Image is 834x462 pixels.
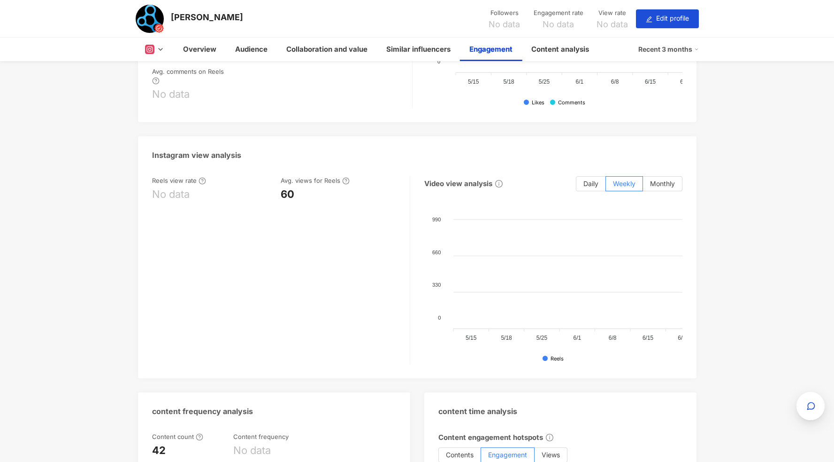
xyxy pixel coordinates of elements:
[286,44,367,55] div: Collaboration and value
[489,20,520,29] span: No data
[281,176,350,185] div: Avg. views for Reels
[468,78,479,85] tspan: 5/15
[597,20,628,29] span: No data
[152,87,190,102] div: No data
[531,44,589,55] div: Content analysis
[534,8,583,18] div: Engagement rate
[611,78,619,85] tspan: 6/8
[183,44,216,55] div: Overview
[281,187,294,202] div: 60
[543,20,574,29] span: No data
[438,406,517,416] div: content time analysis
[501,335,512,341] tspan: 5/18
[680,78,691,85] tspan: 6/22
[646,16,652,23] span: edit
[152,176,206,185] div: Reels view rate
[542,451,560,459] span: Views
[446,451,474,459] span: Contents
[575,78,583,85] tspan: 6/1
[437,59,440,64] tspan: 0
[152,150,241,160] div: Instagram view analysis
[608,335,616,341] tspan: 6/8
[573,335,581,341] tspan: 6/1
[532,100,544,106] div: Likes
[432,249,441,255] tspan: 660
[551,356,564,362] div: Reels
[136,5,164,33] img: KOL Avatar
[152,406,253,416] div: content frequency analysis
[235,44,268,55] div: Audience
[613,180,635,188] span: Weekly
[171,11,243,23] div: [PERSON_NAME]
[656,15,689,22] span: Edit profile
[503,78,514,85] tspan: 5/18
[558,100,585,106] div: Comments
[438,432,543,442] div: Content engagement hotspots
[638,42,699,57] div: Recent 3 months
[386,44,451,55] div: Similar influencers
[152,67,230,85] div: Avg. comments on Reels
[650,180,675,188] span: Monthly
[466,335,477,341] tspan: 5/15
[152,432,203,441] div: Content count
[432,217,441,222] tspan: 990
[595,8,630,18] div: View rate
[678,335,689,341] tspan: 6/22
[469,44,513,55] div: Engagement
[487,8,522,18] div: Followers
[645,78,656,85] tspan: 6/15
[233,432,289,441] div: Content frequency
[424,179,492,188] div: Video view analysis
[539,78,550,85] tspan: 5/25
[488,451,527,459] span: Engagement
[544,432,555,443] span: info-circle
[152,187,190,202] div: No data
[642,335,653,341] tspan: 6/15
[536,335,547,341] tspan: 5/25
[583,180,598,188] span: Daily
[636,9,699,28] button: editEdit profile
[233,443,271,458] div: No data
[438,315,441,321] tspan: 0
[432,282,441,288] tspan: 330
[494,179,504,189] span: info-circle
[152,443,166,458] div: 42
